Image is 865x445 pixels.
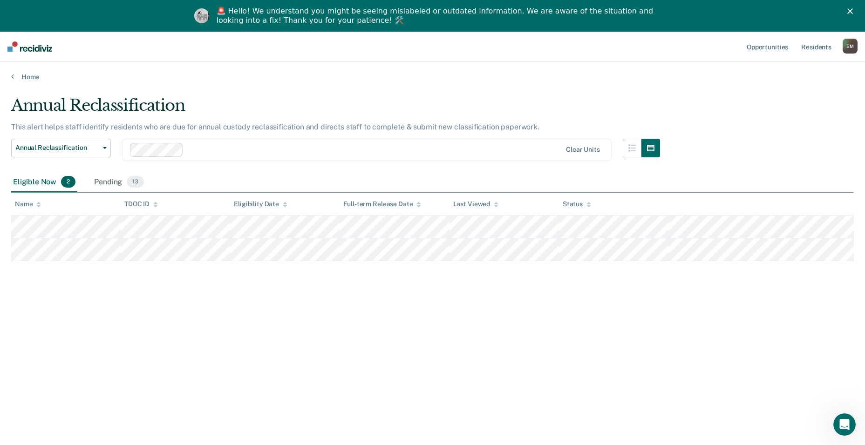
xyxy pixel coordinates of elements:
[11,122,539,131] p: This alert helps staff identify residents who are due for annual custody reclassification and dir...
[15,200,41,208] div: Name
[11,172,77,193] div: Eligible Now2
[843,39,858,54] button: EM
[833,413,856,436] iframe: Intercom live chat
[563,200,591,208] div: Status
[194,8,209,23] img: Profile image for Kim
[566,146,600,154] div: Clear units
[217,7,656,25] div: 🚨 Hello! We understand you might be seeing mislabeled or outdated information. We are aware of th...
[127,176,144,188] span: 13
[11,73,854,81] a: Home
[11,96,660,122] div: Annual Reclassification
[453,200,498,208] div: Last Viewed
[7,41,52,52] img: Recidiviz
[92,172,146,193] div: Pending13
[799,32,833,61] a: Residents
[15,144,99,152] span: Annual Reclassification
[124,200,158,208] div: TDOC ID
[847,8,857,14] div: Close
[11,139,111,157] button: Annual Reclassification
[234,200,287,208] div: Eligibility Date
[343,200,421,208] div: Full-term Release Date
[843,39,858,54] div: E M
[745,32,790,61] a: Opportunities
[61,176,75,188] span: 2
